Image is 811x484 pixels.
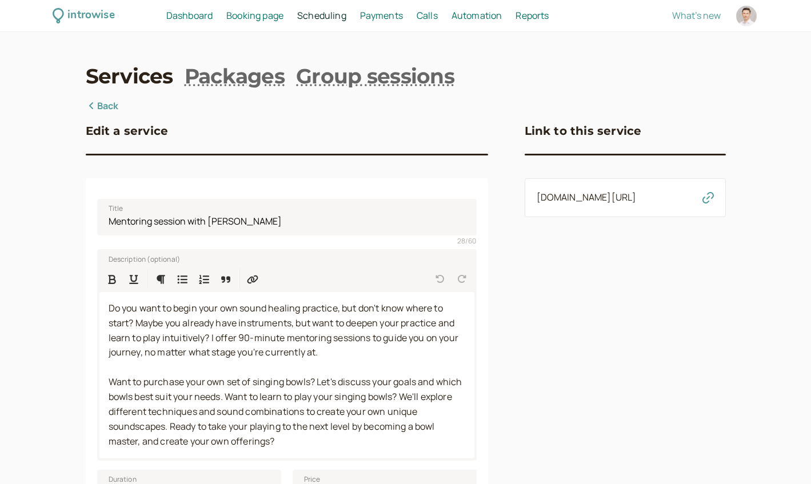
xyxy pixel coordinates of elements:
button: Formatting Options [150,269,171,289]
span: Automation [452,9,502,22]
a: Calls [417,9,438,23]
h3: Link to this service [525,122,642,140]
span: Dashboard [166,9,213,22]
a: Booking page [226,9,283,23]
a: Packages [185,62,285,90]
button: Format Underline [123,269,144,289]
a: Account [734,4,758,28]
a: [DOMAIN_NAME][URL] [537,191,637,203]
a: Group sessions [296,62,454,90]
button: Undo [430,269,450,289]
button: Insert Link [242,269,263,289]
label: Description (optional) [99,253,181,264]
div: introwise [67,7,114,25]
a: Payments [360,9,403,23]
span: Booking page [226,9,283,22]
span: Do you want to begin your own sound healing practice, but don't know where to start? Maybe you al... [109,302,461,359]
button: Numbered List [194,269,214,289]
iframe: Chat Widget [754,429,811,484]
a: Automation [452,9,502,23]
a: Back [86,99,119,114]
span: Title [109,203,123,214]
h3: Edit a service [86,122,169,140]
span: Scheduling [297,9,346,22]
a: Reports [516,9,549,23]
span: What's new [672,9,721,22]
button: Format Bold [102,269,122,289]
button: Redo [452,269,472,289]
a: introwise [53,7,115,25]
span: Want to purchase your own set of singing bowls? Let's discuss your goals and which bowls best sui... [109,375,464,447]
button: Bulleted List [172,269,193,289]
a: Services [86,62,173,90]
button: Quote [215,269,236,289]
input: Title [97,199,477,235]
button: What's new [672,10,721,21]
a: Dashboard [166,9,213,23]
span: Reports [516,9,549,22]
span: Calls [417,9,438,22]
span: Payments [360,9,403,22]
a: Scheduling [297,9,346,23]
